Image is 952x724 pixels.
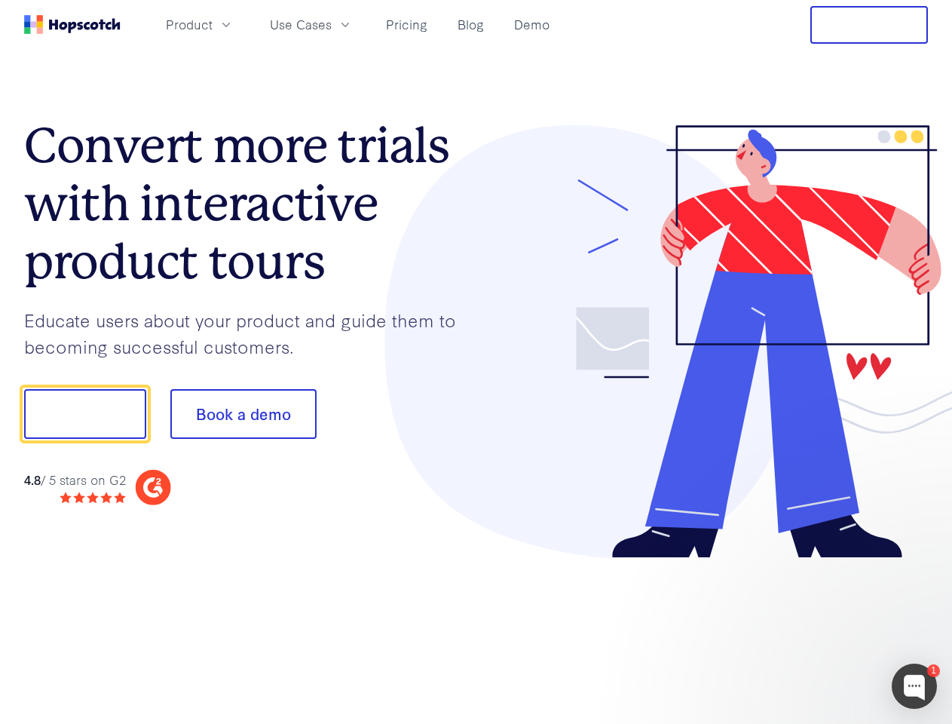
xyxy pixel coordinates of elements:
a: Home [24,15,121,34]
p: Educate users about your product and guide them to becoming successful customers. [24,307,476,359]
button: Use Cases [261,12,362,37]
a: Blog [452,12,490,37]
button: Product [157,12,243,37]
h1: Convert more trials with interactive product tours [24,117,476,290]
button: Free Trial [810,6,928,44]
div: / 5 stars on G2 [24,471,126,489]
button: Book a demo [170,389,317,439]
strong: 4.8 [24,471,41,488]
div: 1 [927,664,940,677]
span: Use Cases [270,15,332,34]
a: Pricing [380,12,433,37]
button: Show me! [24,389,146,439]
a: Demo [508,12,556,37]
span: Product [166,15,213,34]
